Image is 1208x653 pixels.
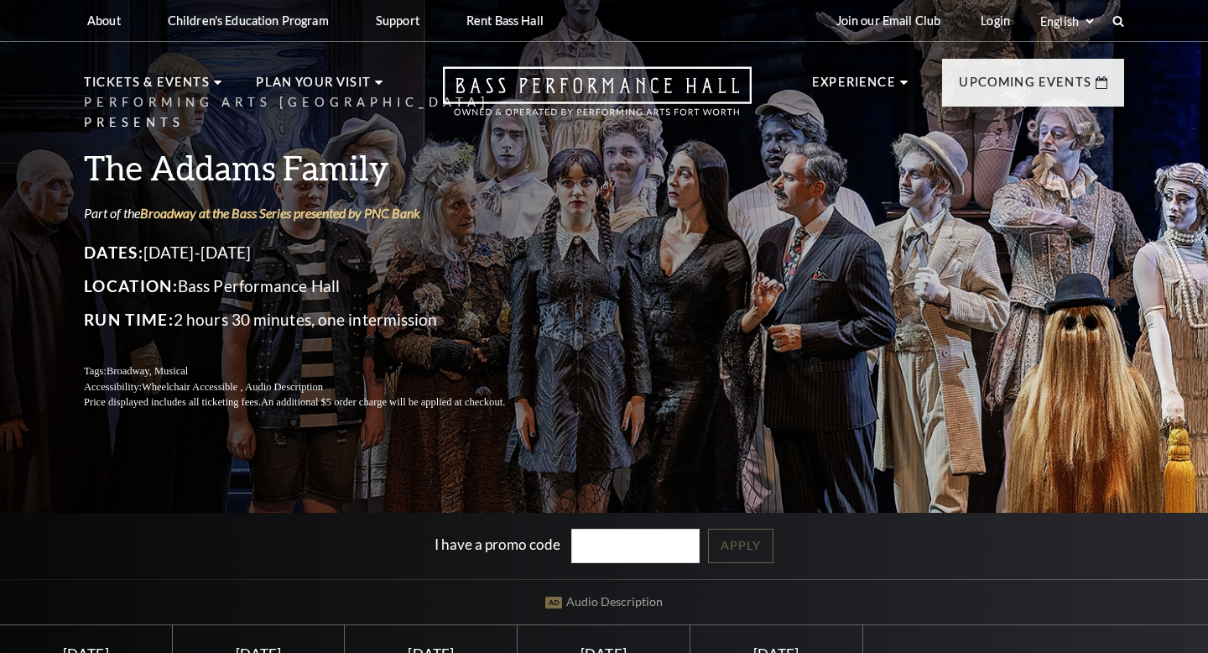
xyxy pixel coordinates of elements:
[84,379,545,395] p: Accessibility:
[256,72,371,102] p: Plan Your Visit
[87,13,121,28] p: About
[142,381,323,393] span: Wheelchair Accessible , Audio Description
[84,276,178,295] span: Location:
[959,72,1091,102] p: Upcoming Events
[84,273,545,300] p: Bass Performance Hall
[84,204,545,222] p: Part of the
[84,243,143,262] span: Dates:
[261,396,505,408] span: An additional $5 order charge will be applied at checkout.
[84,306,545,333] p: 2 hours 30 minutes, one intermission
[812,72,896,102] p: Experience
[84,146,545,189] h3: The Addams Family
[84,72,210,102] p: Tickets & Events
[140,205,420,221] a: Broadway at the Bass Series presented by PNC Bank
[1037,13,1096,29] select: Select:
[84,363,545,379] p: Tags:
[84,394,545,410] p: Price displayed includes all ticketing fees.
[466,13,544,28] p: Rent Bass Hall
[376,13,419,28] p: Support
[84,239,545,266] p: [DATE]-[DATE]
[168,13,329,28] p: Children's Education Program
[107,365,188,377] span: Broadway, Musical
[84,310,174,329] span: Run Time:
[435,535,560,552] label: I have a promo code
